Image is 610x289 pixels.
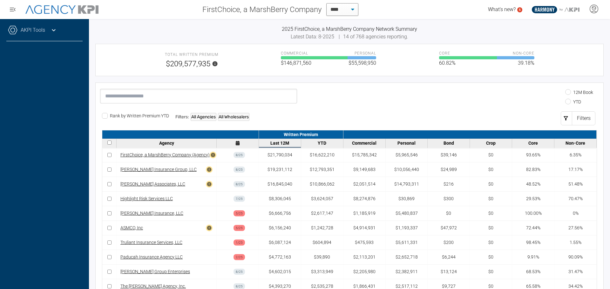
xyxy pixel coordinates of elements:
div: 68.53% [526,268,540,275]
a: Truliant Insurance Services, LLC [120,239,182,246]
div: $200 [444,239,454,246]
div: $475,593 [355,239,374,246]
div: $8,274,876 [353,195,376,202]
div: $300 [444,195,454,202]
div: 29.53% [526,195,540,202]
div: 17.17% [568,166,583,173]
div: 100.00% [525,210,542,217]
div: $21,790,034 [268,152,292,158]
div: $39,890 [314,254,330,260]
div: Last 12M [261,141,299,146]
span: FirstChoice, a MarshBerry Company [202,4,322,15]
div: 82.83% [526,166,540,173]
div: $0 [488,239,493,246]
div: 72.44% [526,225,540,231]
div: $2,652,718 [396,254,418,260]
a: 5 [517,7,522,12]
div: Bond [429,141,468,146]
div: 5 / 25 [234,225,245,231]
div: 5 / 25 [234,210,245,216]
div: $24,989 [441,166,457,173]
div: $6,156,240 [269,225,291,231]
div: $604,894 [313,239,331,246]
div: $3,313,949 [311,268,333,275]
span: Network Summary [376,26,417,32]
div: 8 / 25 [234,152,245,158]
div: $0 [488,225,493,231]
span: Total Written Premium [165,52,218,57]
span: Core [439,50,450,56]
div: Filters [572,111,595,125]
div: $4,914,931 [353,225,376,231]
div: 8 / 25 [234,269,245,275]
a: [PERSON_NAME] Insurance, LLC [120,210,183,217]
div: 31.47% [568,268,583,275]
div: $0 [488,166,493,173]
label: 12M Book [565,90,593,95]
div: $1,193,337 [396,225,418,231]
div: $15,785,342 [352,152,377,158]
div: All Wholesalers [218,113,249,121]
span: $146,871,560 [281,59,311,67]
div: $6,087,124 [269,239,291,246]
div: $47,972 [441,225,457,231]
div: Written Premium [259,130,343,139]
div: YTD [303,141,342,146]
span: What's new? [488,6,516,12]
div: $0 [488,181,493,187]
div: $2,382,911 [396,268,418,275]
div: 1 / 25 [234,240,245,246]
div: 8 / 25 [234,167,245,173]
div: Crop [471,141,510,146]
label: Rank by Written Premium YTD [102,113,169,118]
div: 1.55% [570,239,581,246]
div: $3,624,057 [311,195,333,202]
div: 70.47% [568,195,583,202]
div: $5,965,546 [396,152,418,158]
div: $5,611,331 [396,239,418,246]
span: 14 of 768 agencies reporting. [343,34,408,40]
a: Paducah Insurance Agency LLC [120,254,183,260]
div: Commercial [345,141,384,146]
span: Non-core [513,50,534,56]
a: AKPI Tools [21,26,45,34]
div: $1,242,728 [311,225,333,231]
div: 6.35% [570,152,581,158]
span: FirstChoice, a MarshBerry Company [295,26,376,32]
div: 51.48% [568,181,583,187]
div: | [95,33,604,41]
div: 2 / 25 [234,254,245,260]
svg: Note: Discrepancies may occur between the Network top cards and bottom table totals when not all ... [212,60,218,68]
div: $10,056,440 [394,166,419,173]
span: $209,577,935 [165,58,218,69]
span: 39.18% [518,59,534,67]
span: $55,598,950 [349,59,376,67]
button: Filters [561,111,595,125]
div: $4,602,015 [269,268,291,275]
div: 0% [573,210,579,217]
div: 90.09% [568,254,583,260]
a: FirstChoice, a MarshBerry Company (Agency) [120,152,210,158]
div: $8,306,045 [269,195,291,202]
span: 2025 [282,26,295,32]
div: 8 / 25 [234,181,245,187]
div: $6,666,756 [269,210,291,217]
div: $30,869 [398,195,415,202]
span: Personal [355,50,376,56]
div: $14,793,311 [394,181,419,187]
div: $0 [488,268,493,275]
div: $0 [488,210,493,217]
div: $2,617,147 [311,210,333,217]
div: 48.52% [526,181,540,187]
div: Non-Core [556,141,595,146]
div: $0 [488,254,493,260]
div: $12,793,351 [310,166,335,173]
div: $2,205,980 [353,268,376,275]
div: $2,051,514 [353,181,376,187]
span: 60.82% [439,59,456,67]
a: [PERSON_NAME] Associates, LLC [120,181,185,187]
div: $19,231,112 [268,166,292,173]
div: $16,845,040 [268,181,292,187]
div: $2,113,201 [353,254,376,260]
div: $9,149,683 [353,166,376,173]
